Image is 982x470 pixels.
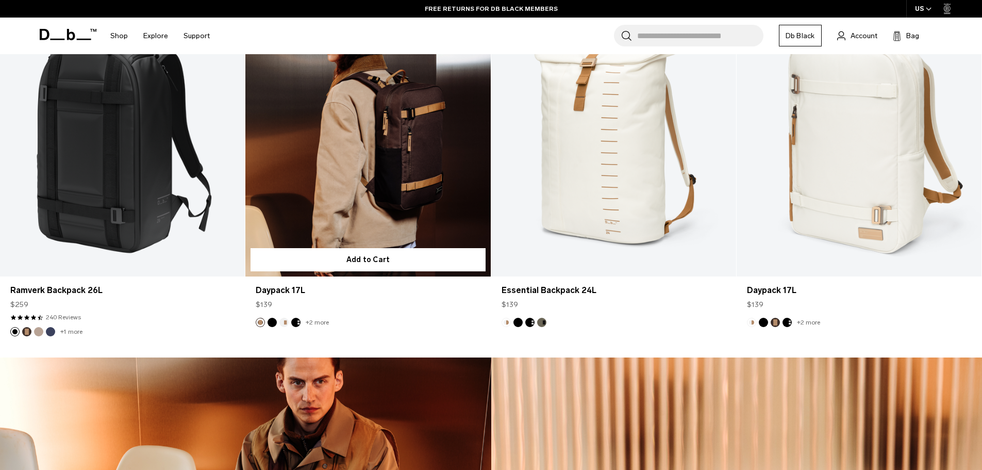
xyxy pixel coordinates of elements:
a: Support [184,18,210,54]
button: Black Out [759,318,768,327]
span: $259 [10,299,28,310]
a: +2 more [797,319,820,326]
a: Daypack 17L [245,4,490,277]
button: Oatmilk [502,318,511,327]
nav: Main Navigation [103,18,218,54]
a: Explore [143,18,168,54]
button: Oatmilk [747,318,756,327]
span: Account [851,30,877,41]
a: Db Black [779,25,822,46]
a: Daypack 17L [737,4,981,277]
button: Bag [893,29,919,42]
button: Oatmilk [279,318,289,327]
button: Black Out [268,318,277,327]
span: $139 [502,299,518,310]
a: +1 more [60,328,82,335]
button: Charcoal Grey [525,318,535,327]
span: $139 [747,299,763,310]
a: Ramverk Backpack 26L [10,284,235,297]
a: FREE RETURNS FOR DB BLACK MEMBERS [425,4,558,13]
a: Essential Backpack 24L [502,284,726,297]
button: Blue Hour [46,327,55,336]
a: Shop [110,18,128,54]
button: Charcoal Grey [291,318,301,327]
button: Fogbow Beige [34,327,43,336]
button: Black Out [10,327,20,336]
a: Account [837,29,877,42]
button: Espresso [22,327,31,336]
button: Black Out [513,318,523,327]
button: Add to Cart [251,248,485,271]
button: Espresso [256,318,265,327]
a: Essential Backpack 24L [491,4,736,277]
span: Bag [906,30,919,41]
a: Daypack 17L [747,284,971,297]
button: Espresso [771,318,780,327]
a: 240 reviews [46,313,81,322]
a: +2 more [306,319,329,326]
span: $139 [256,299,272,310]
a: Daypack 17L [256,284,480,297]
button: Forest Green [537,318,546,327]
button: Charcoal Grey [783,318,792,327]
